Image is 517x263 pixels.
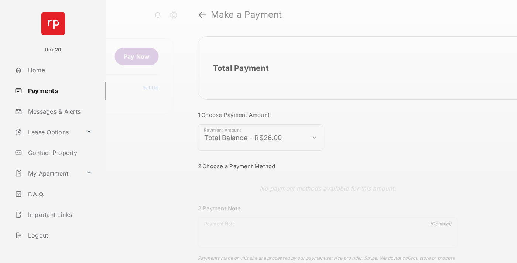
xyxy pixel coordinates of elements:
a: Home [12,61,106,79]
h3: 1. Choose Payment Amount [198,111,458,118]
h3: 3. Payment Note [198,205,458,212]
h3: 2. Choose a Payment Method [198,163,458,170]
a: Messages & Alerts [12,103,106,120]
img: svg+xml;base64,PHN2ZyB4bWxucz0iaHR0cDovL3d3dy53My5vcmcvMjAwMC9zdmciIHdpZHRoPSI2NCIgaGVpZ2h0PSI2NC... [41,12,65,35]
a: Important Links [12,206,95,224]
a: Contact Property [12,144,106,162]
p: No payment methods available for this amount. [260,184,396,193]
a: Payments [12,82,106,100]
a: Logout [12,226,106,244]
a: F.A.Q. [12,185,106,203]
a: Set Up [143,84,159,90]
h2: Total Payment [213,63,269,73]
p: Unit20 [45,46,62,53]
strong: Make a Payment [211,10,282,19]
a: Lease Options [12,123,83,141]
a: My Apartment [12,165,83,182]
